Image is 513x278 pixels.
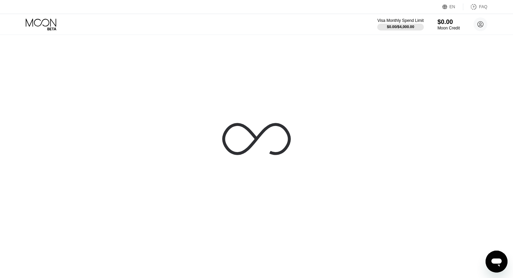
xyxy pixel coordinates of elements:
div: Visa Monthly Spend Limit [377,18,423,23]
div: Moon Credit [438,26,460,30]
div: EN [442,3,463,10]
div: $0.00 [438,18,460,26]
div: FAQ [479,4,487,9]
div: $0.00 / $4,000.00 [387,25,414,29]
div: Visa Monthly Spend Limit$0.00/$4,000.00 [377,18,423,30]
iframe: Button to launch messaging window [486,251,508,273]
div: FAQ [463,3,487,10]
div: $0.00Moon Credit [438,18,460,30]
div: EN [450,4,455,9]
